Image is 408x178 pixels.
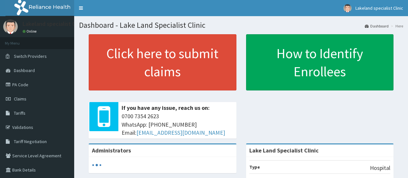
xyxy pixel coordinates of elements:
span: 0700 7354 2623 WhatsApp: [PHONE_NUMBER] Email: [122,112,233,137]
a: Dashboard [365,23,389,29]
li: Here [389,23,403,29]
strong: Lake Land Specialist Clinic [249,147,319,154]
a: Online [23,29,38,34]
b: If you have any issue, reach us on: [122,104,210,111]
span: Lakeland specialist Clinic [355,5,403,11]
img: User Image [3,19,18,34]
b: Type [249,164,260,170]
span: Switch Providers [14,53,47,59]
p: Hospital [370,164,390,172]
a: [EMAIL_ADDRESS][DOMAIN_NAME] [136,129,225,136]
img: User Image [343,4,352,12]
svg: audio-loading [92,160,102,170]
span: Dashboard [14,68,35,73]
span: Tariff Negotiation [14,139,47,144]
p: Lakeland specialist Clinic [23,21,86,27]
h1: Dashboard - Lake Land Specialist Clinic [79,21,403,29]
span: Tariffs [14,110,25,116]
a: How to Identify Enrollees [246,34,394,90]
a: Click here to submit claims [89,34,236,90]
b: Administrators [92,147,131,154]
span: Claims [14,96,26,102]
